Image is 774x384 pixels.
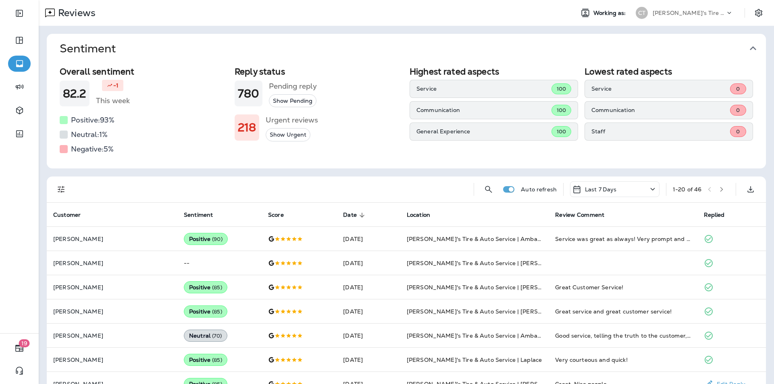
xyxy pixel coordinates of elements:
[212,308,222,315] span: ( 85 )
[53,332,171,339] p: [PERSON_NAME]
[407,259,633,267] span: [PERSON_NAME]'s Tire & Auto Service | [PERSON_NAME][GEOGRAPHIC_DATA]
[673,186,701,193] div: 1 - 20 of 46
[555,307,691,316] div: Great service and great customer service!
[636,7,648,19] div: CT
[407,308,633,315] span: [PERSON_NAME]'s Tire & Auto Service | [PERSON_NAME][GEOGRAPHIC_DATA]
[343,212,357,218] span: Date
[743,181,759,197] button: Export as CSV
[184,305,227,318] div: Positive
[557,128,566,135] span: 100
[407,235,556,243] span: [PERSON_NAME]'s Tire & Auto Service | Ambassador
[71,114,114,127] h5: Positive: 93 %
[593,10,628,17] span: Working as:
[653,10,725,16] p: [PERSON_NAME]'s Tire & Auto
[268,212,284,218] span: Score
[235,66,403,77] h2: Reply status
[71,143,114,156] h5: Negative: 5 %
[337,227,400,251] td: [DATE]
[53,236,171,242] p: [PERSON_NAME]
[337,348,400,372] td: [DATE]
[53,260,171,266] p: [PERSON_NAME]
[585,186,617,193] p: Last 7 Days
[407,284,570,291] span: [PERSON_NAME]'s Tire & Auto Service | [PERSON_NAME]
[407,356,542,363] span: [PERSON_NAME]'s Tire & Auto Service | Laplace
[212,284,222,291] span: ( 85 )
[337,275,400,299] td: [DATE]
[555,283,691,291] div: Great Customer Service!
[736,107,740,114] span: 0
[736,85,740,92] span: 0
[184,281,227,293] div: Positive
[751,6,766,20] button: Settings
[337,299,400,324] td: [DATE]
[8,5,31,21] button: Expand Sidebar
[416,85,551,92] p: Service
[53,357,171,363] p: [PERSON_NAME]
[557,85,566,92] span: 100
[416,128,551,135] p: General Experience
[407,332,556,339] span: [PERSON_NAME]'s Tire & Auto Service | Ambassador
[555,212,604,218] span: Review Comment
[212,236,223,243] span: ( 90 )
[555,356,691,364] div: Very courteous and quick!
[55,7,96,19] p: Reviews
[407,212,430,218] span: Location
[47,63,766,168] div: Sentiment
[521,186,557,193] p: Auto refresh
[53,34,772,63] button: Sentiment
[238,87,259,100] h1: 780
[269,80,317,93] h5: Pending reply
[736,128,740,135] span: 0
[343,212,367,219] span: Date
[177,251,262,275] td: --
[555,235,691,243] div: Service was great as always! Very prompt and Trevor is very professional! No beating around the b...
[8,340,31,356] button: 19
[60,42,116,55] h1: Sentiment
[184,212,213,218] span: Sentiment
[60,66,228,77] h2: Overall sentiment
[71,128,108,141] h5: Neutral: 1 %
[184,330,227,342] div: Neutral
[268,212,294,219] span: Score
[19,339,30,347] span: 19
[704,212,735,219] span: Replied
[591,128,730,135] p: Staff
[416,107,551,113] p: Communication
[555,332,691,340] div: Good service, telling the truth to the customer, reasonable price.
[184,233,228,245] div: Positive
[212,332,222,339] span: ( 70 )
[184,212,223,219] span: Sentiment
[591,107,730,113] p: Communication
[269,94,316,108] button: Show Pending
[53,308,171,315] p: [PERSON_NAME]
[585,66,753,77] h2: Lowest rated aspects
[63,87,86,100] h1: 82.2
[410,66,578,77] h2: Highest rated aspects
[266,128,310,141] button: Show Urgent
[555,212,615,219] span: Review Comment
[557,107,566,114] span: 100
[704,212,725,218] span: Replied
[53,181,69,197] button: Filters
[591,85,730,92] p: Service
[53,212,91,219] span: Customer
[481,181,497,197] button: Search Reviews
[266,114,318,127] h5: Urgent reviews
[238,121,256,134] h1: 218
[184,354,227,366] div: Positive
[212,357,222,363] span: ( 85 )
[113,81,119,89] p: -1
[53,284,171,291] p: [PERSON_NAME]
[337,251,400,275] td: [DATE]
[337,324,400,348] td: [DATE]
[53,212,81,218] span: Customer
[407,212,441,219] span: Location
[96,94,130,107] h5: This week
